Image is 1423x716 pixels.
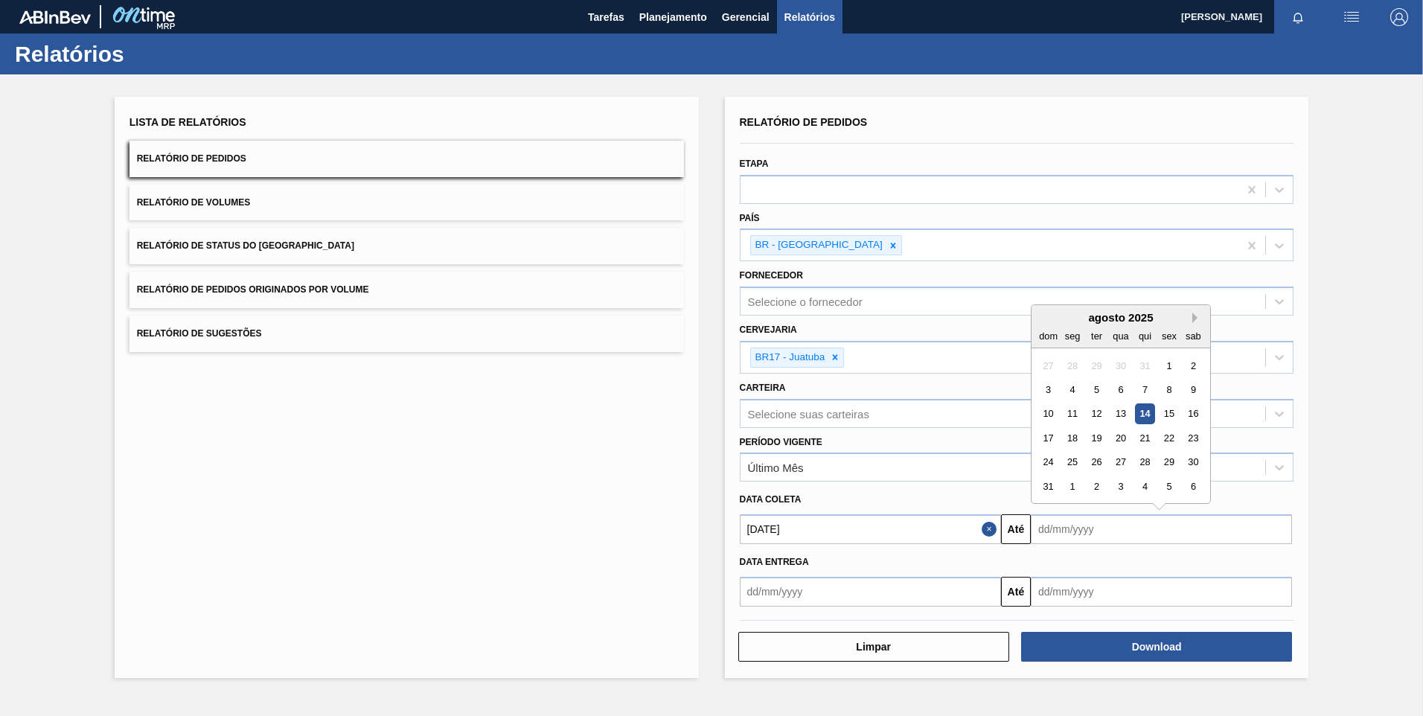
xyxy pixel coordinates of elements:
span: Planejamento [639,8,707,26]
div: dom [1038,326,1058,346]
div: Choose sábado, 2 de agosto de 2025 [1183,356,1203,376]
div: qua [1110,326,1131,346]
div: Choose quinta-feira, 14 de agosto de 2025 [1135,404,1155,424]
div: Choose domingo, 10 de agosto de 2025 [1038,404,1058,424]
div: Choose sexta-feira, 22 de agosto de 2025 [1159,428,1179,448]
span: Relatório de Status do [GEOGRAPHIC_DATA] [137,240,354,251]
div: ter [1087,326,1107,346]
div: Choose sábado, 30 de agosto de 2025 [1183,453,1203,473]
span: Relatório de Pedidos [137,153,246,164]
div: Not available segunda-feira, 28 de julho de 2025 [1062,356,1082,376]
span: Relatórios [784,8,835,26]
div: Choose domingo, 31 de agosto de 2025 [1038,476,1058,496]
div: Choose quarta-feira, 3 de setembro de 2025 [1110,476,1131,496]
div: Choose segunda-feira, 18 de agosto de 2025 [1062,428,1082,448]
button: Relatório de Sugestões [129,316,684,352]
div: qui [1135,326,1155,346]
div: Selecione o fornecedor [748,295,863,308]
div: Último Mês [748,461,804,474]
button: Notificações [1274,7,1322,28]
div: Choose sexta-feira, 15 de agosto de 2025 [1159,404,1179,424]
label: País [740,213,760,223]
input: dd/mm/yyyy [1031,514,1292,544]
div: Choose quinta-feira, 7 de agosto de 2025 [1135,380,1155,400]
div: Not available quarta-feira, 30 de julho de 2025 [1110,356,1131,376]
div: BR - [GEOGRAPHIC_DATA] [751,236,885,255]
span: Tarefas [588,8,624,26]
img: TNhmsLtSVTkK8tSr43FrP2fwEKptu5GPRR3wAAAABJRU5ErkJggg== [19,10,91,24]
div: Choose terça-feira, 2 de setembro de 2025 [1087,476,1107,496]
div: Choose sábado, 16 de agosto de 2025 [1183,404,1203,424]
img: userActions [1343,8,1360,26]
div: Choose terça-feira, 5 de agosto de 2025 [1087,380,1107,400]
button: Relatório de Pedidos [129,141,684,177]
button: Close [982,514,1001,544]
button: Relatório de Pedidos Originados por Volume [129,272,684,308]
div: Choose segunda-feira, 11 de agosto de 2025 [1062,404,1082,424]
div: Choose quarta-feira, 20 de agosto de 2025 [1110,428,1131,448]
div: seg [1062,326,1082,346]
button: Até [1001,577,1031,607]
div: Choose domingo, 3 de agosto de 2025 [1038,380,1058,400]
span: Data coleta [740,494,802,505]
input: dd/mm/yyyy [740,577,1001,607]
input: dd/mm/yyyy [740,514,1001,544]
div: agosto 2025 [1032,311,1210,324]
button: Até [1001,514,1031,544]
div: Not available quinta-feira, 31 de julho de 2025 [1135,356,1155,376]
input: dd/mm/yyyy [1031,577,1292,607]
div: Choose terça-feira, 26 de agosto de 2025 [1087,453,1107,473]
button: Relatório de Volumes [129,185,684,221]
div: Choose segunda-feira, 1 de setembro de 2025 [1062,476,1082,496]
div: Choose quinta-feira, 4 de setembro de 2025 [1135,476,1155,496]
div: Selecione suas carteiras [748,407,869,420]
h1: Relatórios [15,45,279,63]
div: Choose sexta-feira, 5 de setembro de 2025 [1159,476,1179,496]
div: Choose sábado, 9 de agosto de 2025 [1183,380,1203,400]
div: sab [1183,326,1203,346]
div: Not available domingo, 27 de julho de 2025 [1038,356,1058,376]
div: Choose sexta-feira, 29 de agosto de 2025 [1159,453,1179,473]
div: Choose sexta-feira, 1 de agosto de 2025 [1159,356,1179,376]
label: Cervejaria [740,325,797,335]
div: Choose quarta-feira, 6 de agosto de 2025 [1110,380,1131,400]
span: Relatório de Volumes [137,197,250,208]
img: Logout [1390,8,1408,26]
div: Choose quarta-feira, 13 de agosto de 2025 [1110,404,1131,424]
div: Choose sexta-feira, 8 de agosto de 2025 [1159,380,1179,400]
button: Limpar [738,632,1009,662]
div: Choose quinta-feira, 28 de agosto de 2025 [1135,453,1155,473]
div: Choose quarta-feira, 27 de agosto de 2025 [1110,453,1131,473]
span: Data entrega [740,557,809,567]
label: Período Vigente [740,437,822,447]
label: Etapa [740,159,769,169]
div: sex [1159,326,1179,346]
div: Choose terça-feira, 19 de agosto de 2025 [1087,428,1107,448]
div: month 2025-08 [1036,354,1205,499]
span: Relatório de Pedidos Originados por Volume [137,284,369,295]
div: Choose domingo, 24 de agosto de 2025 [1038,453,1058,473]
button: Relatório de Status do [GEOGRAPHIC_DATA] [129,228,684,264]
div: Choose terça-feira, 12 de agosto de 2025 [1087,404,1107,424]
div: Choose quinta-feira, 21 de agosto de 2025 [1135,428,1155,448]
span: Relatório de Sugestões [137,328,262,339]
label: Carteira [740,383,786,393]
span: Relatório de Pedidos [740,116,868,128]
div: BR17 - Juatuba [751,348,828,367]
label: Fornecedor [740,270,803,281]
div: Choose sábado, 23 de agosto de 2025 [1183,428,1203,448]
button: Next Month [1192,313,1203,323]
span: Lista de Relatórios [129,116,246,128]
span: Gerencial [722,8,770,26]
div: Choose sábado, 6 de setembro de 2025 [1183,476,1203,496]
button: Download [1021,632,1292,662]
div: Choose segunda-feira, 4 de agosto de 2025 [1062,380,1082,400]
div: Not available terça-feira, 29 de julho de 2025 [1087,356,1107,376]
div: Choose segunda-feira, 25 de agosto de 2025 [1062,453,1082,473]
div: Choose domingo, 17 de agosto de 2025 [1038,428,1058,448]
